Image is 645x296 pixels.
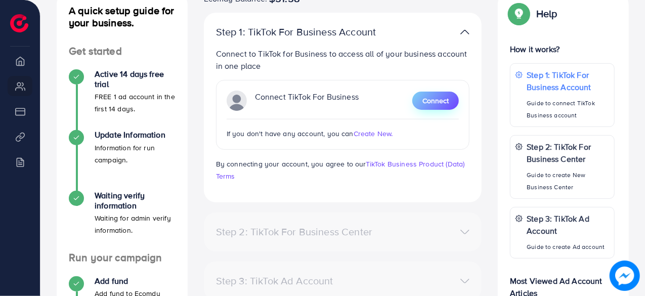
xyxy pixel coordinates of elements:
p: How it works? [510,43,615,55]
h4: Add fund [95,276,176,286]
li: Waiting verify information [57,191,188,251]
p: Help [536,8,557,20]
li: Active 14 days free trial [57,69,188,130]
button: Connect [412,92,459,110]
h4: Waiting verify information [95,191,176,210]
p: By connecting your account, you agree to our [216,158,470,182]
h4: Run your campaign [57,251,188,264]
img: logo [10,14,28,32]
p: Guide to connect TikTok Business account [527,97,609,121]
img: Popup guide [510,5,528,23]
p: Connect to TikTok for Business to access all of your business account in one place [216,48,470,72]
p: Step 2: TikTok For Business Center [527,141,609,165]
p: Guide to create Ad account [527,241,609,253]
h4: Active 14 days free trial [95,69,176,89]
span: Create New. [354,129,393,139]
p: Guide to create New Business Center [527,169,609,193]
span: Connect [422,96,449,106]
p: FREE 1 ad account in the first 14 days. [95,91,176,115]
p: Step 1: TikTok For Business Account [527,69,609,93]
a: TikTok Business Product (Data) Terms [216,159,465,181]
img: TikTok partner [227,91,247,111]
p: Waiting for admin verify information. [95,212,176,236]
span: If you don't have any account, you can [227,129,354,139]
img: image [610,261,640,291]
p: Connect TikTok For Business [255,91,359,111]
h4: A quick setup guide for your business. [57,5,188,29]
img: TikTok partner [460,25,469,39]
h4: Update Information [95,130,176,140]
li: Update Information [57,130,188,191]
h4: Get started [57,45,188,58]
p: Information for run campaign. [95,142,176,166]
p: Step 3: TikTok Ad Account [527,213,609,237]
p: Step 1: TikTok For Business Account [216,26,380,38]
